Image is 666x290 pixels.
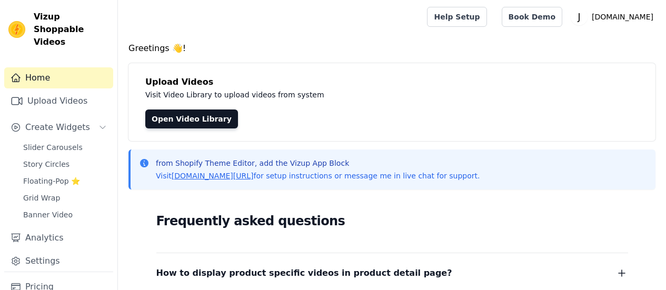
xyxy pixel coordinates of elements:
[172,172,254,180] a: [DOMAIN_NAME][URL]
[8,21,25,38] img: Vizup
[23,176,80,186] span: Floating-Pop ⭐
[502,7,562,27] a: Book Demo
[17,157,113,172] a: Story Circles
[23,142,83,153] span: Slider Carousels
[4,67,113,88] a: Home
[17,191,113,205] a: Grid Wrap
[577,12,580,22] text: J
[23,159,69,169] span: Story Circles
[17,140,113,155] a: Slider Carousels
[34,11,109,48] span: Vizup Shoppable Videos
[145,88,617,101] p: Visit Video Library to upload videos from system
[145,109,238,128] a: Open Video Library
[25,121,90,134] span: Create Widgets
[156,266,452,281] span: How to display product specific videos in product detail page?
[588,7,658,26] p: [DOMAIN_NAME]
[23,193,60,203] span: Grid Wrap
[4,117,113,138] button: Create Widgets
[156,211,628,232] h2: Frequently asked questions
[4,251,113,272] a: Settings
[571,7,658,26] button: J [DOMAIN_NAME]
[17,207,113,222] a: Banner Video
[4,227,113,248] a: Analytics
[4,91,113,112] a: Upload Videos
[156,171,480,181] p: Visit for setup instructions or message me in live chat for support.
[23,209,73,220] span: Banner Video
[427,7,486,27] a: Help Setup
[17,174,113,188] a: Floating-Pop ⭐
[128,42,655,55] h4: Greetings 👋!
[145,76,639,88] h4: Upload Videos
[156,266,628,281] button: How to display product specific videos in product detail page?
[156,158,480,168] p: from Shopify Theme Editor, add the Vizup App Block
